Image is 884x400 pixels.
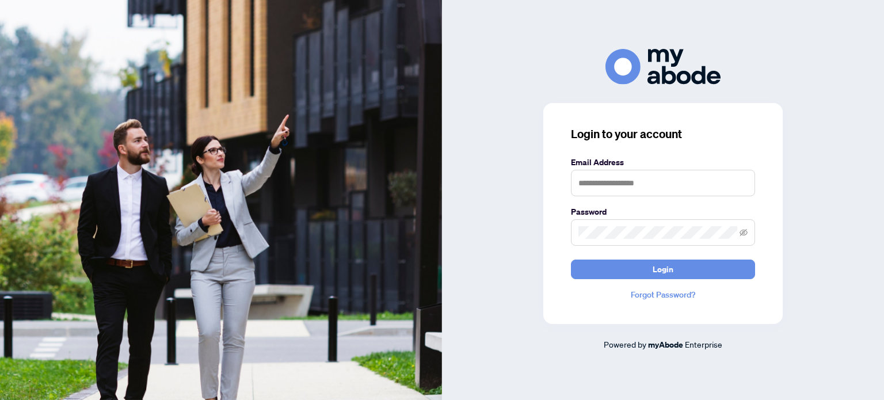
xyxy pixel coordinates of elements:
[653,260,673,279] span: Login
[648,338,683,351] a: myAbode
[571,288,755,301] a: Forgot Password?
[740,228,748,237] span: eye-invisible
[571,126,755,142] h3: Login to your account
[685,339,722,349] span: Enterprise
[604,339,646,349] span: Powered by
[571,156,755,169] label: Email Address
[571,260,755,279] button: Login
[571,205,755,218] label: Password
[605,49,721,84] img: ma-logo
